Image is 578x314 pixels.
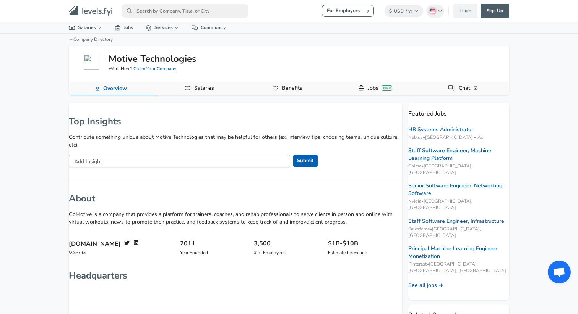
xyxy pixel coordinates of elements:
a: Salaries [63,22,109,33]
a: Community [185,22,232,33]
span: Work Here? [109,66,176,72]
button: Submit [293,155,318,167]
h5: Headquarters [69,269,402,282]
span: Pinterest • [GEOGRAPHIC_DATA], [GEOGRAPHIC_DATA], [GEOGRAPHIC_DATA] [408,261,509,274]
span: Chime • [GEOGRAPHIC_DATA], [GEOGRAPHIC_DATA] [408,163,509,176]
a: Sign Up [481,4,509,18]
button: $USD/ yr [385,5,423,17]
button: English (US) [426,5,445,18]
a: Staff Software Engineer, Infrastructure [408,217,504,225]
span: Year Founded [180,250,208,256]
a: Overview [100,82,130,95]
a: Salaries [191,82,217,95]
img: English (US) [430,8,436,14]
a: Benefits [279,82,305,95]
a: See all jobs ➜ [408,282,443,289]
span: USD [394,8,404,14]
span: Nebius • [GEOGRAPHIC_DATA] • Ad [408,134,509,141]
a: Services [139,22,185,33]
div: Company Data Navigation [69,82,509,95]
h6: 3,500 [254,238,328,249]
span: / yr [406,8,412,14]
a: Staff Software Engineer, Machine Learning Platform [408,147,509,162]
span: Website [69,250,86,256]
a: JobsNew [365,82,395,95]
a: Chat [456,82,482,95]
span: $ [389,8,392,14]
div: New [382,85,392,91]
a: Login [453,4,477,18]
input: Search by Company, Title, or City [122,4,248,18]
li: Contribute something unique about Motive Technologies that may be helpful for others (ex. intervi... [69,134,402,149]
span: Estimated Revenue [328,250,367,256]
span: # of Employees [254,250,286,256]
nav: primary [60,3,518,19]
div: Open chat [548,261,571,283]
a: Senior Software Engineer, Networking Software [408,182,509,197]
a: [DOMAIN_NAME] [69,240,121,248]
h5: Motive Technologies [109,52,196,65]
p: Featured Jobs [408,103,509,118]
a: ←Company Directory [69,36,113,42]
span: Nvidia • [GEOGRAPHIC_DATA], [GEOGRAPHIC_DATA] [408,198,509,211]
img: gomotive.com [84,55,99,70]
a: Principal Machine Learning Engineer, Monetization [408,245,509,260]
p: GoMotive is a company that provides a platform for trainers, coaches, and rehab professionals to ... [69,211,402,226]
a: Claim Your Company [133,66,176,72]
a: HR Systems Administrator [408,126,473,134]
a: For Employers [322,5,374,17]
a: Jobs [109,22,139,33]
h6: 2011 [180,238,254,249]
h5: Top Insights [69,115,402,127]
h5: About [69,192,402,205]
span: Salesforce • [GEOGRAPHIC_DATA], [GEOGRAPHIC_DATA] [408,226,509,239]
h6: $1B-$10B [328,238,402,249]
input: • Add Insight [69,155,290,167]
